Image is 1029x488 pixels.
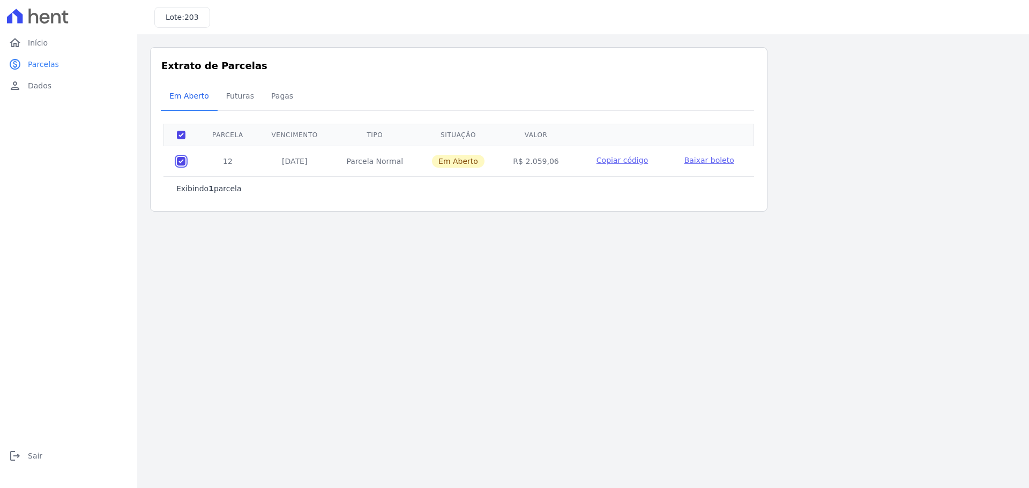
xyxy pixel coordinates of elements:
[596,156,648,164] span: Copiar código
[257,124,332,146] th: Vencimento
[257,146,332,176] td: [DATE]
[28,451,42,461] span: Sair
[176,183,242,194] p: Exibindo parcela
[161,58,756,73] h3: Extrato de Parcelas
[9,58,21,71] i: paid
[263,83,302,111] a: Pagas
[198,124,257,146] th: Parcela
[417,124,499,146] th: Situação
[184,13,199,21] span: 203
[28,37,48,48] span: Início
[499,146,573,176] td: R$ 2.059,06
[4,32,133,54] a: homeInício
[9,36,21,49] i: home
[586,155,658,166] button: Copiar código
[4,445,133,467] a: logoutSair
[208,184,214,193] b: 1
[198,146,257,176] td: 12
[9,449,21,462] i: logout
[265,85,300,107] span: Pagas
[9,79,21,92] i: person
[499,124,573,146] th: Valor
[218,83,263,111] a: Futuras
[28,80,51,91] span: Dados
[4,54,133,75] a: paidParcelas
[161,83,218,111] a: Em Aberto
[4,75,133,96] a: personDados
[684,156,734,164] span: Baixar boleto
[332,146,417,176] td: Parcela Normal
[432,155,484,168] span: Em Aberto
[166,12,199,23] h3: Lote:
[684,155,734,166] a: Baixar boleto
[332,124,417,146] th: Tipo
[28,59,59,70] span: Parcelas
[163,85,215,107] span: Em Aberto
[220,85,260,107] span: Futuras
